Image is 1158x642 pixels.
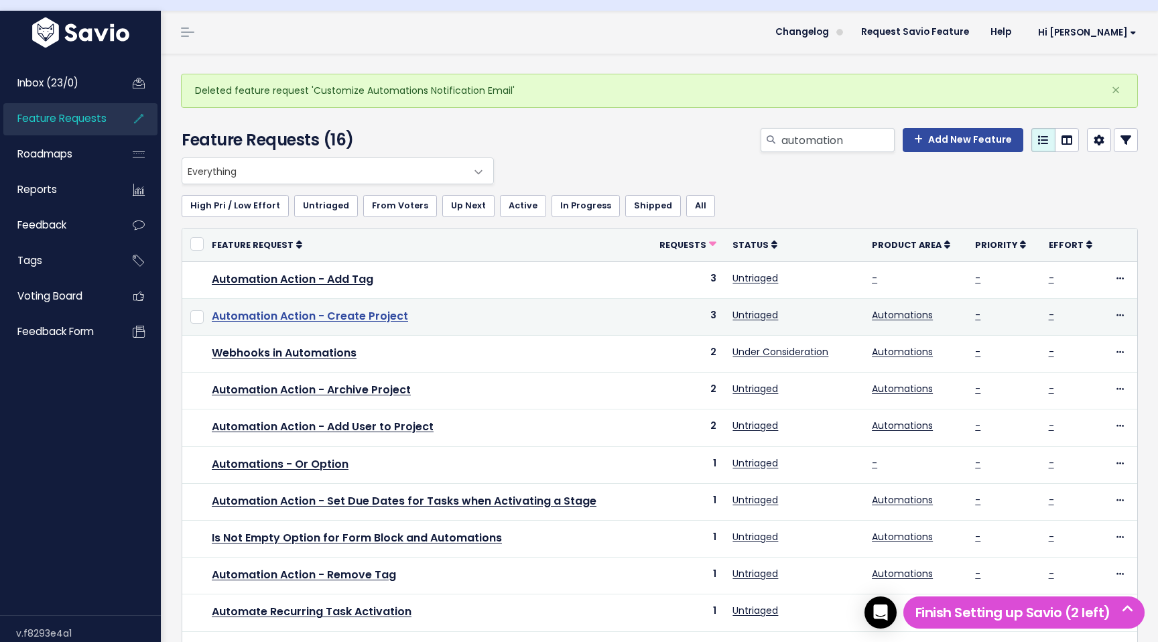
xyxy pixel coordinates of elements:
[645,373,724,409] td: 2
[1098,74,1134,107] button: Close
[212,493,596,509] a: Automation Action - Set Due Dates for Tasks when Activating a Stage
[872,271,877,285] a: -
[17,76,78,90] span: Inbox (23/0)
[182,157,494,184] span: Everything
[872,567,933,580] a: Automations
[1049,567,1054,580] a: -
[864,596,897,629] div: Open Intercom Messenger
[645,409,724,446] td: 2
[1049,345,1054,359] a: -
[872,419,933,432] a: Automations
[182,128,487,152] h4: Feature Requests (16)
[212,567,396,582] a: Automation Action - Remove Tag
[1049,271,1054,285] a: -
[872,308,933,322] a: Automations
[3,139,111,170] a: Roadmaps
[1049,239,1084,251] span: Effort
[872,493,933,507] a: Automations
[182,195,289,216] a: High Pri / Low Effort
[975,530,980,543] a: -
[3,68,111,99] a: Inbox (23/0)
[212,456,348,472] a: Automations - Or Option
[442,195,495,216] a: Up Next
[212,382,411,397] a: Automation Action - Archive Project
[3,316,111,347] a: Feedback form
[645,336,724,373] td: 2
[872,345,933,359] a: Automations
[363,195,437,216] a: From Voters
[17,289,82,303] span: Voting Board
[872,530,933,543] a: Automations
[975,271,980,285] a: -
[872,238,950,251] a: Product Area
[732,419,778,432] a: Untriaged
[212,530,502,545] a: Is Not Empty Option for Form Block and Automations
[909,602,1139,623] h5: Finish Setting up Savio (2 left)
[17,147,72,161] span: Roadmaps
[17,324,94,338] span: Feedback form
[872,239,942,251] span: Product Area
[872,382,933,395] a: Automations
[212,345,357,361] a: Webhooks in Automations
[500,195,546,216] a: Active
[780,128,895,152] input: Search features...
[17,182,57,196] span: Reports
[1049,419,1054,432] a: -
[1049,456,1054,470] a: -
[732,456,778,470] a: Untriaged
[212,271,373,287] a: Automation Action - Add Tag
[975,493,980,507] a: -
[1038,27,1137,38] span: Hi [PERSON_NAME]
[872,456,877,470] a: -
[975,239,1017,251] span: Priority
[732,345,828,359] a: Under Consideration
[686,195,715,216] a: All
[980,22,1022,42] a: Help
[1049,308,1054,322] a: -
[1049,493,1054,507] a: -
[181,74,1138,108] div: Deleted feature request 'Customize Automations Notification Email'
[732,604,778,617] a: Untriaged
[732,530,778,543] a: Untriaged
[645,558,724,594] td: 1
[903,128,1023,152] a: Add New Feature
[3,245,111,276] a: Tags
[732,238,777,251] a: Status
[975,382,980,395] a: -
[294,195,358,216] a: Untriaged
[1049,238,1092,251] a: Effort
[732,308,778,322] a: Untriaged
[645,521,724,558] td: 1
[1049,382,1054,395] a: -
[1022,22,1147,43] a: Hi [PERSON_NAME]
[3,103,111,134] a: Feature Requests
[17,218,66,232] span: Feedback
[659,239,706,251] span: Requests
[17,111,107,125] span: Feature Requests
[552,195,620,216] a: In Progress
[975,456,980,470] a: -
[645,483,724,520] td: 1
[659,238,716,251] a: Requests
[975,345,980,359] a: -
[775,27,829,37] span: Changelog
[975,308,980,322] a: -
[850,22,980,42] a: Request Savio Feature
[975,419,980,432] a: -
[3,281,111,312] a: Voting Board
[29,17,133,48] img: logo-white.9d6f32f41409.svg
[212,419,434,434] a: Automation Action - Add User to Project
[732,382,778,395] a: Untriaged
[732,271,778,285] a: Untriaged
[182,195,1138,216] ul: Filter feature requests
[645,446,724,483] td: 1
[625,195,681,216] a: Shipped
[732,493,778,507] a: Untriaged
[212,238,302,251] a: Feature Request
[3,174,111,205] a: Reports
[3,210,111,241] a: Feedback
[1111,79,1120,101] span: ×
[975,567,980,580] a: -
[182,158,466,184] span: Everything
[732,239,769,251] span: Status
